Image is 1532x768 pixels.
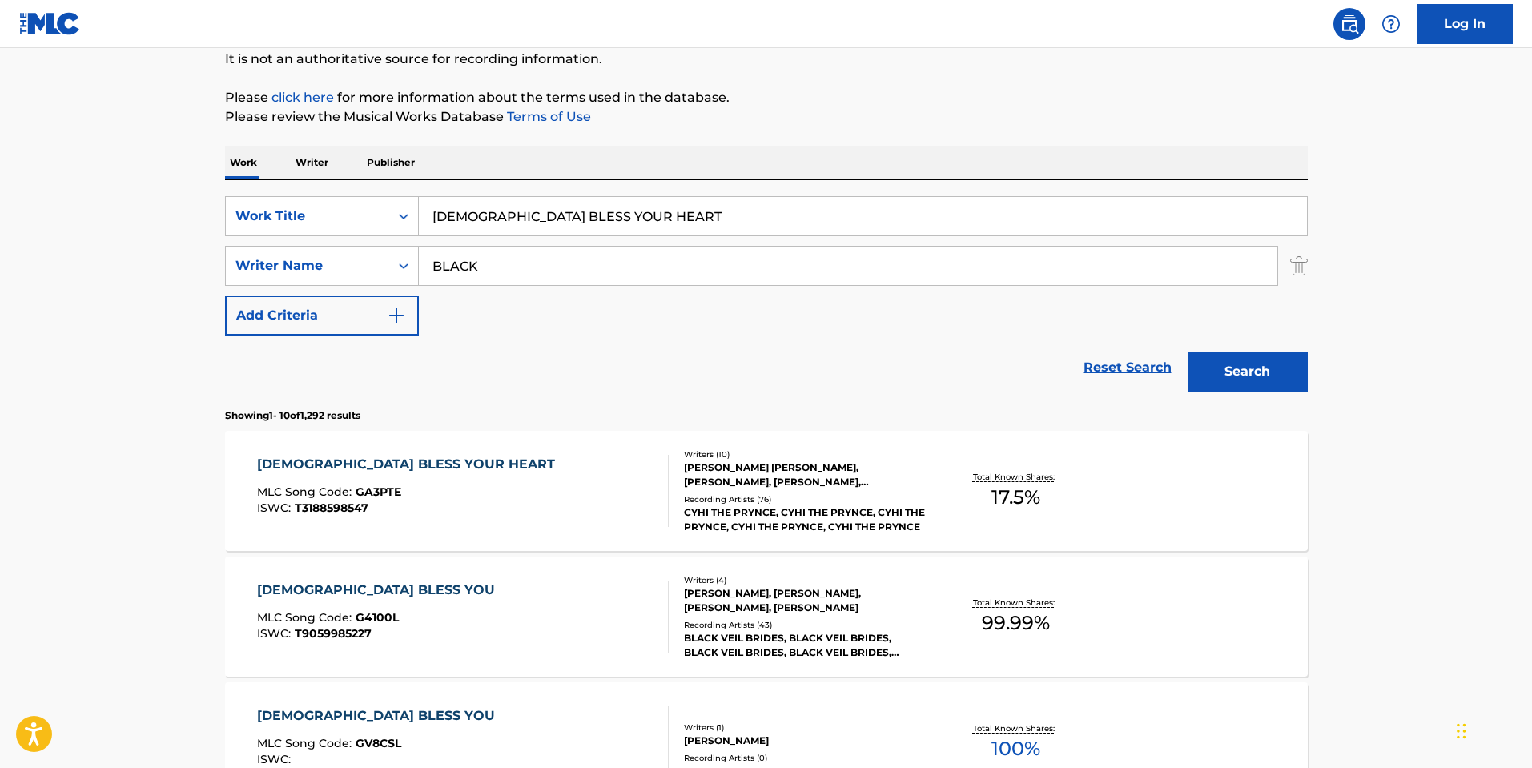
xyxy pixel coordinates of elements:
a: Terms of Use [504,109,591,124]
div: Work Title [235,207,380,226]
div: [DEMOGRAPHIC_DATA] BLESS YOUR HEART [257,455,563,474]
span: T3188598547 [295,501,368,515]
span: GA3PTE [356,485,401,499]
div: [DEMOGRAPHIC_DATA] BLESS YOU [257,706,503,726]
span: T9059985227 [295,626,372,641]
span: ISWC : [257,626,295,641]
div: Writers ( 4 ) [684,574,926,586]
span: ISWC : [257,752,295,766]
img: help [1381,14,1401,34]
button: Add Criteria [225,296,419,336]
span: MLC Song Code : [257,736,356,750]
a: [DEMOGRAPHIC_DATA] BLESS YOUMLC Song Code:G4100LISWC:T9059985227Writers (4)[PERSON_NAME], [PERSON... [225,557,1308,677]
img: search [1340,14,1359,34]
span: MLC Song Code : [257,485,356,499]
p: Please for more information about the terms used in the database. [225,88,1308,107]
img: MLC Logo [19,12,81,35]
a: click here [271,90,334,105]
img: Delete Criterion [1290,246,1308,286]
div: [DEMOGRAPHIC_DATA] BLESS YOU [257,581,503,600]
a: Public Search [1333,8,1365,40]
div: Help [1375,8,1407,40]
div: Writer Name [235,256,380,275]
p: Showing 1 - 10 of 1,292 results [225,408,360,423]
div: Drag [1457,707,1466,755]
p: Total Known Shares: [973,722,1059,734]
span: G4100L [356,610,399,625]
p: Please review the Musical Works Database [225,107,1308,127]
p: It is not an authoritative source for recording information. [225,50,1308,69]
span: MLC Song Code : [257,610,356,625]
p: Total Known Shares: [973,471,1059,483]
div: [PERSON_NAME] [PERSON_NAME], [PERSON_NAME], [PERSON_NAME], [PERSON_NAME] [PERSON_NAME], [PERSON_N... [684,460,926,489]
p: Total Known Shares: [973,597,1059,609]
iframe: Chat Widget [1452,691,1532,768]
p: Writer [291,146,333,179]
p: Work [225,146,262,179]
span: GV8CSL [356,736,401,750]
div: BLACK VEIL BRIDES, BLACK VEIL BRIDES, BLACK VEIL BRIDES, BLACK VEIL BRIDES, BLACK VEIL BRIDES [684,631,926,660]
div: Recording Artists ( 76 ) [684,493,926,505]
div: [PERSON_NAME], [PERSON_NAME], [PERSON_NAME], [PERSON_NAME] [684,586,926,615]
p: Publisher [362,146,420,179]
span: 17.5 % [991,483,1040,512]
img: 9d2ae6d4665cec9f34b9.svg [387,306,406,325]
form: Search Form [225,196,1308,400]
div: Recording Artists ( 0 ) [684,752,926,764]
a: Reset Search [1076,350,1180,385]
span: 99.99 % [982,609,1050,637]
a: Log In [1417,4,1513,44]
span: 100 % [991,734,1040,763]
div: Recording Artists ( 43 ) [684,619,926,631]
div: CYHI THE PRYNCE, CYHI THE PRYNCE, CYHI THE PRYNCE, CYHI THE PRYNCE, CYHI THE PRYNCE [684,505,926,534]
div: [PERSON_NAME] [684,734,926,748]
button: Search [1188,352,1308,392]
span: ISWC : [257,501,295,515]
a: [DEMOGRAPHIC_DATA] BLESS YOUR HEARTMLC Song Code:GA3PTEISWC:T3188598547Writers (10)[PERSON_NAME] ... [225,431,1308,551]
div: Writers ( 10 ) [684,448,926,460]
div: Writers ( 1 ) [684,722,926,734]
